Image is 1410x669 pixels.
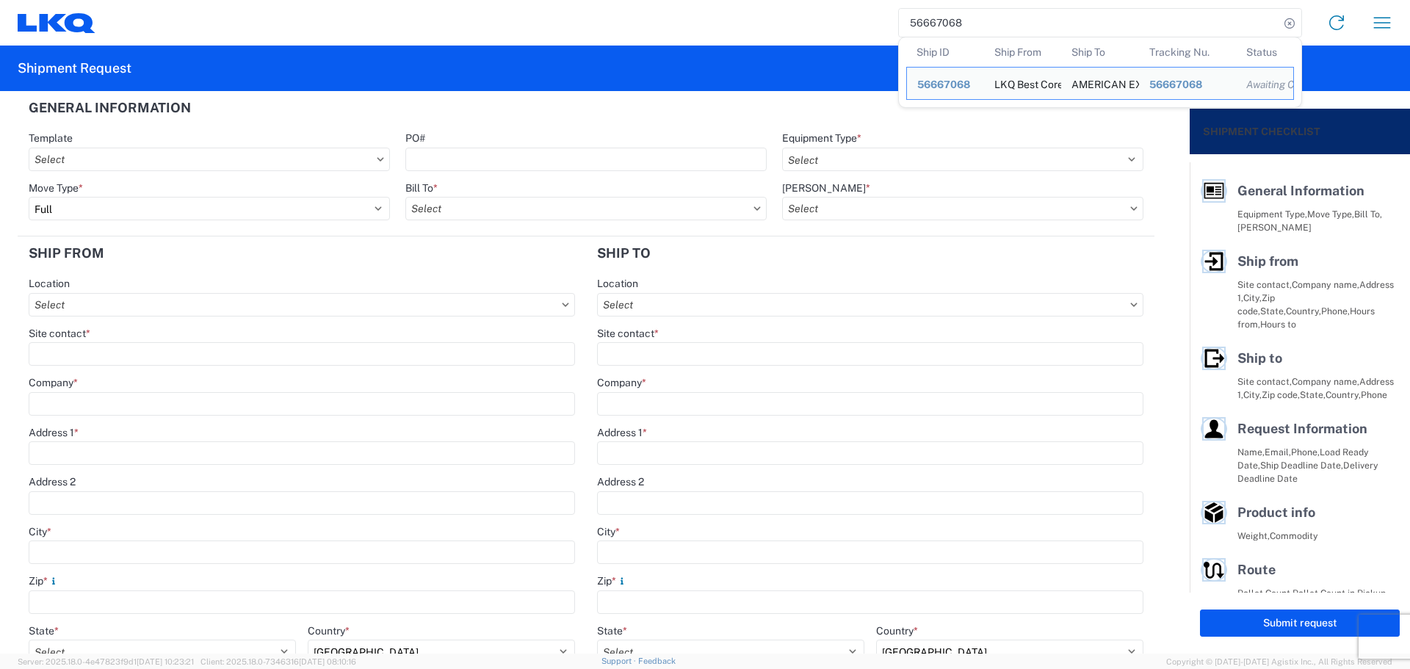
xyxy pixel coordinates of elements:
th: Tracking Nu. [1139,37,1236,67]
span: Pallet Count, [1237,587,1292,599]
span: Company name, [1292,279,1359,290]
h2: Shipment Request [18,59,131,77]
h2: General Information [29,101,191,115]
table: Search Results [906,37,1301,107]
label: City [597,525,620,538]
h2: Ship to [597,246,651,261]
a: Feedback [638,657,676,665]
span: Country, [1286,305,1321,317]
label: Country [876,624,918,637]
input: Select [782,197,1143,220]
input: Select [405,197,767,220]
span: Route [1237,562,1276,577]
label: Location [29,277,70,290]
span: Ship to [1237,350,1282,366]
span: [DATE] 10:23:21 [137,657,194,666]
div: 56667068 [917,78,974,91]
span: Copyright © [DATE]-[DATE] Agistix Inc., All Rights Reserved [1166,655,1392,668]
span: Request Information [1237,421,1367,436]
label: Site contact [597,327,659,340]
div: 56667068 [1149,78,1226,91]
span: Ship Deadline Date, [1260,460,1343,471]
th: Ship From [984,37,1062,67]
label: Move Type [29,181,83,195]
span: Bill To, [1354,209,1382,220]
label: Zip [29,574,59,587]
label: [PERSON_NAME] [782,181,870,195]
span: Phone [1361,389,1387,400]
div: LKQ Best Core [994,68,1052,99]
span: Site contact, [1237,376,1292,387]
span: Equipment Type, [1237,209,1307,220]
th: Ship To [1061,37,1139,67]
span: Client: 2025.18.0-7346316 [200,657,356,666]
span: 56667068 [917,79,970,90]
a: Support [601,657,638,665]
label: Equipment Type [782,131,861,145]
label: Template [29,131,73,145]
h2: Ship from [29,246,104,261]
span: Zip code, [1262,389,1300,400]
label: Address 1 [597,426,647,439]
span: [PERSON_NAME] [1237,222,1312,233]
label: Location [597,277,638,290]
input: Shipment, tracking or reference number [899,9,1279,37]
span: Company name, [1292,376,1359,387]
label: State [597,624,627,637]
span: Name, [1237,446,1265,458]
span: State, [1300,389,1326,400]
span: Ship from [1237,253,1298,269]
th: Ship ID [906,37,984,67]
label: Address 2 [597,475,644,488]
label: Site contact [29,327,90,340]
span: Hours to [1260,319,1296,330]
span: Commodity [1270,530,1318,541]
span: Phone, [1291,446,1320,458]
span: State, [1260,305,1286,317]
span: Weight, [1237,530,1270,541]
label: Address 1 [29,426,79,439]
input: Select [29,293,575,317]
span: Phone, [1321,305,1350,317]
th: Status [1236,37,1294,67]
label: City [29,525,51,538]
span: Site contact, [1237,279,1292,290]
span: Server: 2025.18.0-4e47823f9d1 [18,657,194,666]
label: State [29,624,59,637]
label: Company [597,376,646,389]
label: PO# [405,131,425,145]
span: Email, [1265,446,1291,458]
span: City, [1243,389,1262,400]
label: Company [29,376,78,389]
span: General Information [1237,183,1364,198]
label: Country [308,624,350,637]
span: Country, [1326,389,1361,400]
span: Product info [1237,505,1315,520]
label: Bill To [405,181,438,195]
span: 56667068 [1149,79,1202,90]
div: Awaiting Confirmation [1246,78,1283,91]
h2: Shipment Checklist [1203,123,1320,140]
span: City, [1243,292,1262,303]
input: Select [29,148,390,171]
label: Zip [597,574,628,587]
button: Submit request [1200,610,1400,637]
span: [DATE] 08:10:16 [299,657,356,666]
div: AMERICAN EXPORT SERVICES INC [1071,68,1129,99]
input: Select [597,293,1143,317]
span: Pallet Count in Pickup Stops equals Pallet Count in delivery stops, [1237,587,1392,625]
label: Address 2 [29,475,76,488]
span: Move Type, [1307,209,1354,220]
